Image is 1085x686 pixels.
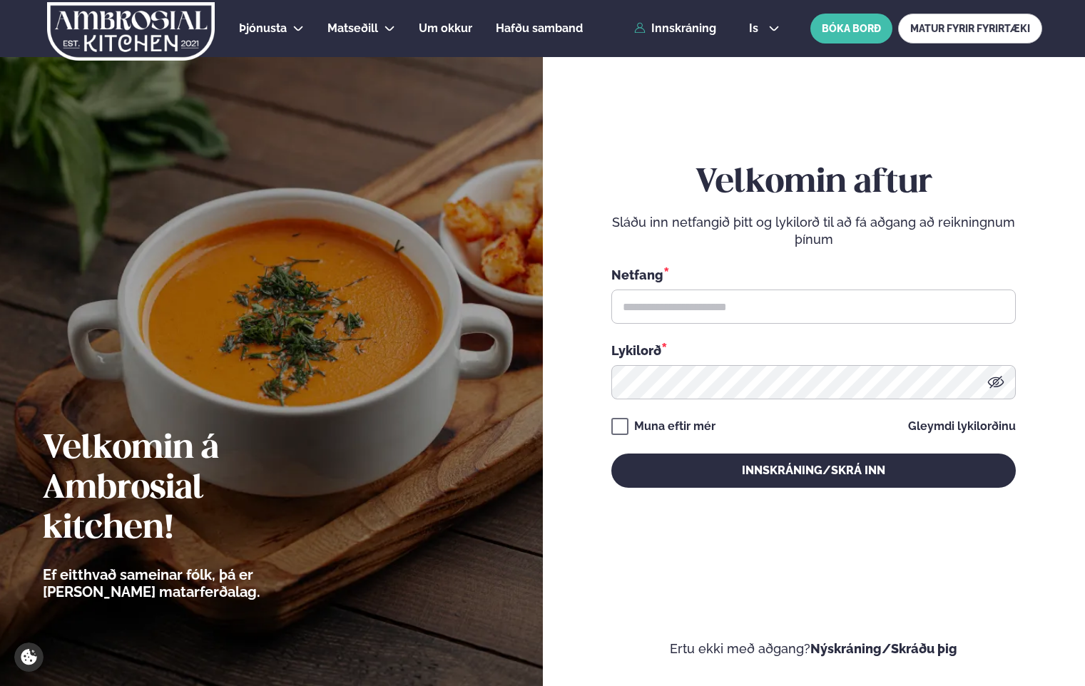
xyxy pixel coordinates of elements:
[419,20,472,37] a: Um okkur
[419,21,472,35] span: Um okkur
[611,214,1016,248] p: Sláðu inn netfangið þitt og lykilorð til að fá aðgang að reikningnum þínum
[46,2,216,61] img: logo
[634,22,716,35] a: Innskráning
[586,640,1043,657] p: Ertu ekki með aðgang?
[908,421,1016,432] a: Gleymdi lykilorðinu
[239,21,287,35] span: Þjónusta
[611,454,1016,488] button: Innskráning/Skrá inn
[239,20,287,37] a: Þjónusta
[898,14,1042,43] a: MATUR FYRIR FYRIRTÆKI
[496,20,583,37] a: Hafðu samband
[327,20,378,37] a: Matseðill
[611,163,1016,203] h2: Velkomin aftur
[327,21,378,35] span: Matseðill
[611,341,1016,359] div: Lykilorð
[810,14,892,43] button: BÓKA BORÐ
[749,23,763,34] span: is
[810,641,957,656] a: Nýskráning/Skráðu þig
[43,429,339,549] h2: Velkomin á Ambrosial kitchen!
[43,566,339,600] p: Ef eitthvað sameinar fólk, þá er [PERSON_NAME] matarferðalag.
[14,643,44,672] a: Cookie settings
[611,265,1016,284] div: Netfang
[496,21,583,35] span: Hafðu samband
[738,23,791,34] button: is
